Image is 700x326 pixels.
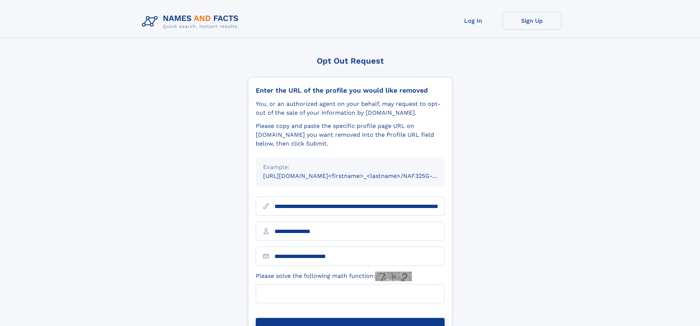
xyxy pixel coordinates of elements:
a: Log In [444,12,503,30]
div: You, or an authorized agent on your behalf, may request to opt-out of the sale of your informatio... [256,100,445,117]
a: Sign Up [503,12,561,30]
div: Example: [263,163,437,172]
div: Please copy and paste the specific profile page URL on [DOMAIN_NAME] you want removed into the Pr... [256,122,445,148]
div: Enter the URL of the profile you would like removed [256,86,445,94]
small: [URL][DOMAIN_NAME]<firstname>_<lastname>/NAF325G-xxxxxxxx [263,172,459,179]
div: Opt Out Request [248,56,452,65]
label: Please solve the following math function: [256,272,412,281]
img: Logo Names and Facts [139,12,245,32]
